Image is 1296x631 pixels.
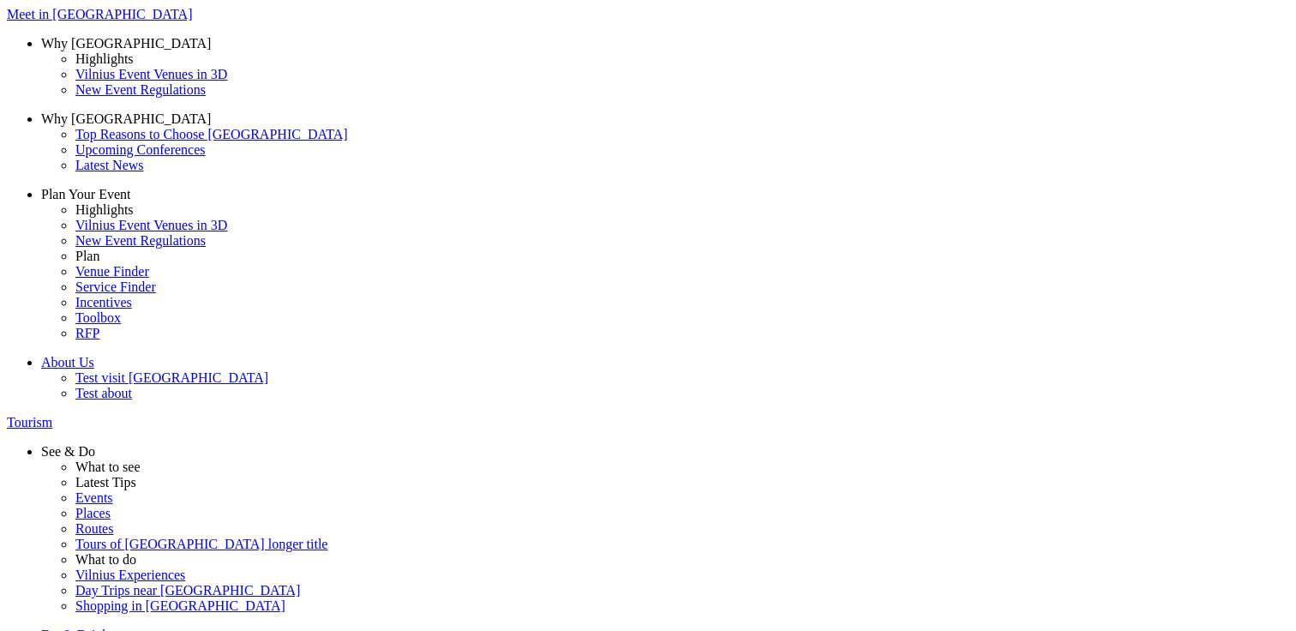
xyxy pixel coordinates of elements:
[41,355,94,370] span: About Us
[75,202,134,217] span: Highlights
[75,490,113,505] span: Events
[75,233,1289,249] a: New Event Regulations
[75,583,1289,598] a: Day Trips near [GEOGRAPHIC_DATA]
[75,158,1289,173] a: Latest News
[75,568,1289,583] a: Vilnius Experiences
[75,82,206,97] span: New Event Regulations
[75,537,1289,552] a: Tours of [GEOGRAPHIC_DATA] longer title
[75,521,113,536] span: Routes
[75,279,1289,295] a: Service Finder
[75,598,1289,614] a: Shopping in [GEOGRAPHIC_DATA]
[7,7,1289,22] a: Meet in [GEOGRAPHIC_DATA]
[75,310,121,325] span: Toolbox
[75,233,206,248] span: New Event Regulations
[75,386,1289,401] a: Test about
[75,127,1289,142] a: Top Reasons to Choose [GEOGRAPHIC_DATA]
[75,583,300,598] span: Day Trips near [GEOGRAPHIC_DATA]
[75,506,111,520] span: Places
[75,264,149,279] span: Venue Finder
[75,521,1289,537] a: Routes
[75,218,227,232] span: Vilnius Event Venues in 3D
[75,475,136,490] span: Latest Tips
[75,295,1289,310] a: Incentives
[75,310,1289,326] a: Toolbox
[75,142,1289,158] a: Upcoming Conferences
[75,598,285,613] span: Shopping in [GEOGRAPHIC_DATA]
[75,51,134,66] span: Highlights
[41,355,1289,370] a: About Us
[75,218,1289,233] a: Vilnius Event Venues in 3D
[41,111,211,126] span: Why [GEOGRAPHIC_DATA]
[75,568,185,582] span: Vilnius Experiences
[75,295,132,309] span: Incentives
[75,67,1289,82] a: Vilnius Event Venues in 3D
[75,82,1289,98] a: New Event Regulations
[75,552,136,567] span: What to do
[41,444,95,459] span: See & Do
[41,36,211,51] span: Why [GEOGRAPHIC_DATA]
[75,249,99,263] span: Plan
[7,7,192,21] span: Meet in [GEOGRAPHIC_DATA]
[75,370,1289,386] a: Test visit [GEOGRAPHIC_DATA]
[7,415,1289,430] a: Tourism
[75,326,99,340] span: RFP
[75,537,327,551] span: Tours of [GEOGRAPHIC_DATA] longer title
[75,279,156,294] span: Service Finder
[7,415,52,430] span: Tourism
[75,506,1289,521] a: Places
[75,460,141,474] span: What to see
[75,490,1289,506] a: Events
[75,326,1289,341] a: RFP
[41,187,130,201] span: Plan Your Event
[75,67,227,81] span: Vilnius Event Venues in 3D
[75,264,1289,279] a: Venue Finder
